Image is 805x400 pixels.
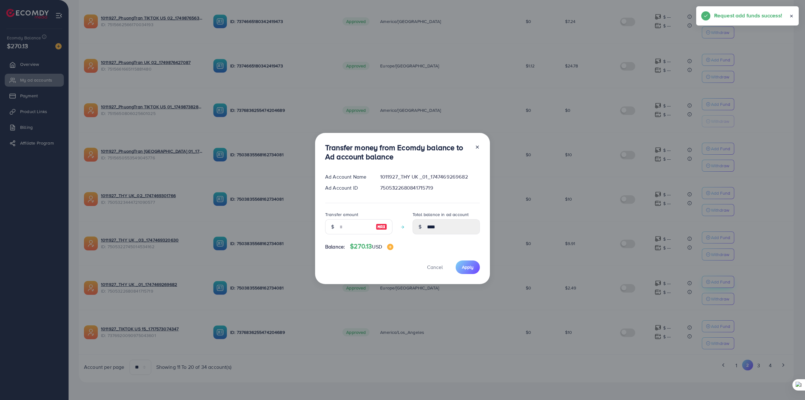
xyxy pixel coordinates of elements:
div: Ad Account ID [320,184,375,191]
div: 7505322680841715719 [375,184,485,191]
span: USD [372,243,382,250]
label: Transfer amount [325,211,358,218]
img: image [387,244,393,250]
span: Cancel [427,264,443,271]
iframe: Chat [778,372,800,395]
button: Cancel [419,260,451,274]
label: Total balance in ad account [413,211,469,218]
img: image [376,223,387,231]
h3: Transfer money from Ecomdy balance to Ad account balance [325,143,470,161]
div: Ad Account Name [320,173,375,180]
div: 1011927_THY UK _01_1747469269682 [375,173,485,180]
h5: Request add funds success! [714,11,782,20]
span: Apply [462,264,474,270]
button: Apply [456,260,480,274]
span: Balance: [325,243,345,250]
h4: $270.13 [350,243,393,250]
